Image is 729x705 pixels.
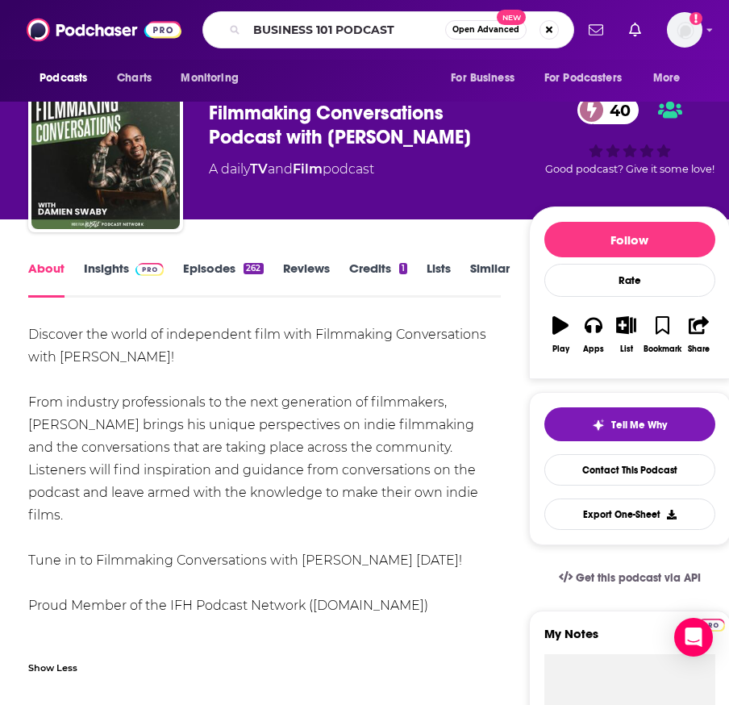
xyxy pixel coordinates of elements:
[592,419,605,432] img: tell me why sparkle
[181,67,238,90] span: Monitoring
[427,261,451,298] a: Lists
[544,264,715,297] div: Rate
[546,558,714,598] a: Get this podcast via API
[544,626,715,654] label: My Notes
[642,63,701,94] button: open menu
[283,261,330,298] a: Reviews
[682,306,715,364] button: Share
[667,12,702,48] span: Logged in as patiencebaldacci
[643,306,682,364] button: Bookmark
[697,616,725,632] a: Pro website
[27,15,181,45] img: Podchaser - Follow, Share and Rate Podcasts
[247,17,445,43] input: Search podcasts, credits, & more...
[653,67,681,90] span: More
[583,344,604,354] div: Apps
[28,261,65,298] a: About
[544,306,577,364] button: Play
[40,67,87,90] span: Podcasts
[576,571,701,585] span: Get this podcast via API
[544,454,715,486] a: Contact This Podcast
[244,263,263,274] div: 262
[349,261,407,298] a: Credits1
[202,11,574,48] div: Search podcasts, credits, & more...
[674,618,713,657] div: Open Intercom Messenger
[577,96,639,124] a: 40
[497,10,526,25] span: New
[106,63,161,94] a: Charts
[644,344,681,354] div: Bookmark
[209,160,374,179] div: A daily podcast
[452,26,519,34] span: Open Advanced
[689,12,702,25] svg: Add a profile image
[313,598,424,613] a: [DOMAIN_NAME]
[439,63,535,94] button: open menu
[135,263,164,276] img: Podchaser Pro
[183,261,263,298] a: Episodes262
[293,161,323,177] a: Film
[688,344,710,354] div: Share
[544,407,715,441] button: tell me why sparkleTell Me Why
[577,306,610,364] button: Apps
[268,161,293,177] span: and
[117,67,152,90] span: Charts
[667,12,702,48] img: User Profile
[544,67,622,90] span: For Podcasters
[623,16,648,44] a: Show notifications dropdown
[594,96,639,124] span: 40
[28,323,501,617] div: Discover the world of independent film with Filmmaking Conversations with [PERSON_NAME]! From ind...
[544,499,715,530] button: Export One-Sheet
[620,344,633,354] div: List
[545,163,714,175] span: Good podcast? Give it some love!
[582,16,610,44] a: Show notifications dropdown
[28,63,108,94] button: open menu
[451,67,514,90] span: For Business
[31,81,180,229] img: Filmmaking Conversations Podcast with Damien Swaby
[169,63,259,94] button: open menu
[399,263,407,274] div: 1
[84,261,164,298] a: InsightsPodchaser Pro
[610,306,643,364] button: List
[667,12,702,48] button: Show profile menu
[250,161,268,177] a: TV
[470,261,510,298] a: Similar
[552,344,569,354] div: Play
[534,63,645,94] button: open menu
[544,222,715,257] button: Follow
[445,20,527,40] button: Open AdvancedNew
[611,419,667,432] span: Tell Me Why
